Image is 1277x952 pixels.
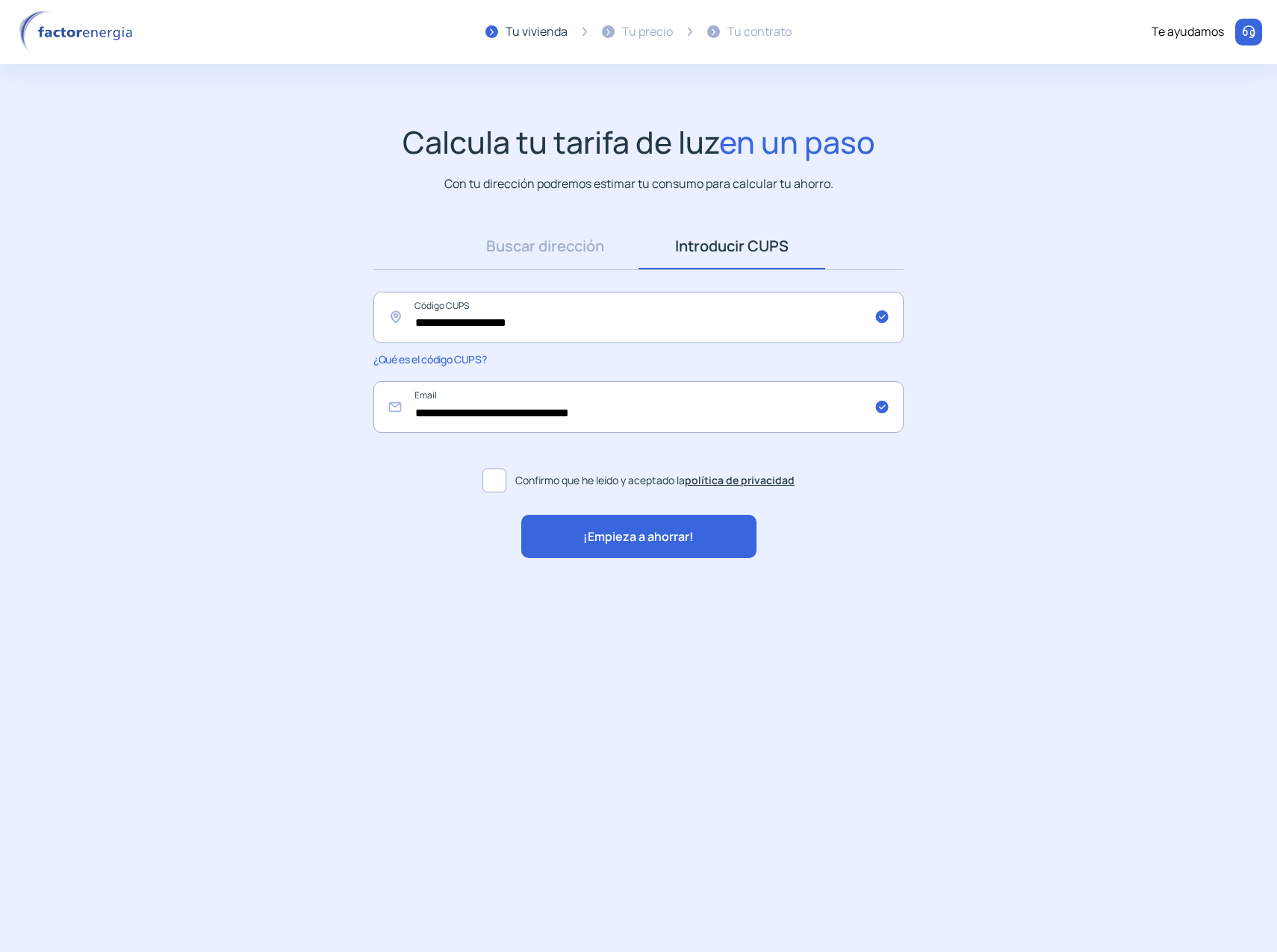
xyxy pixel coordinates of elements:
[622,22,673,42] div: Tu precio
[515,472,795,489] span: Confirmo que he leído y aceptado la
[583,527,694,547] span: ¡Empieza a ahorrar!
[15,10,142,54] img: logo factor
[638,223,825,269] a: Introducir CUPS
[685,473,795,487] a: política de privacidad
[719,121,875,163] span: en un paso
[444,175,833,193] p: Con tu dirección podremos estimar tu consumo para calcular tu ahorro.
[403,124,875,160] h1: Calcula tu tarifa de luz
[506,22,568,42] div: Tu vivienda
[1241,25,1256,40] img: llamar
[373,352,486,366] span: ¿Qué es el código CUPS?
[1152,22,1224,42] div: Te ayudamos
[727,22,792,42] div: Tu contrato
[452,223,638,269] a: Buscar dirección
